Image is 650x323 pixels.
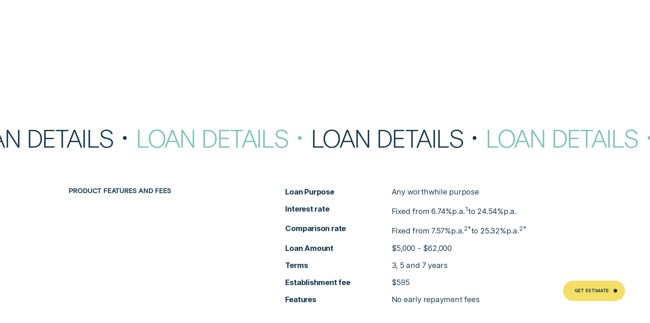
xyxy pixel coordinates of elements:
[285,187,391,197] span: Loan Purpose
[392,223,526,236] p: Fixed from 7.57% to 25.32%
[392,294,480,305] p: No early repayment fees
[451,226,464,235] span: Per Annum
[392,204,517,216] p: Fixed from 6.74% to 24.54%
[392,260,448,270] p: 3, 5 and 7 years
[285,223,391,233] span: Comparison rate
[392,277,410,287] p: $595
[311,126,486,150] div: Loan Details
[452,206,465,216] span: Per Annum
[506,226,519,235] span: p.a.
[285,277,391,287] span: Establishment fee
[285,294,391,305] span: Features
[285,204,391,214] span: Interest rate
[451,226,464,235] span: p.a.
[285,243,391,253] span: Loan Amount
[64,187,238,194] div: Product features and fees
[506,226,519,235] span: Per Annum
[452,206,465,216] span: p.a.
[465,205,468,213] sup: 1
[504,206,517,216] span: Per Annum
[392,243,452,253] p: $5,000 - $62,000
[392,187,479,197] p: Any worthwhile purpose
[563,281,625,301] a: Get Estimate
[285,260,391,270] span: Terms
[504,206,517,216] span: p.a.
[136,126,311,150] div: Loan Details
